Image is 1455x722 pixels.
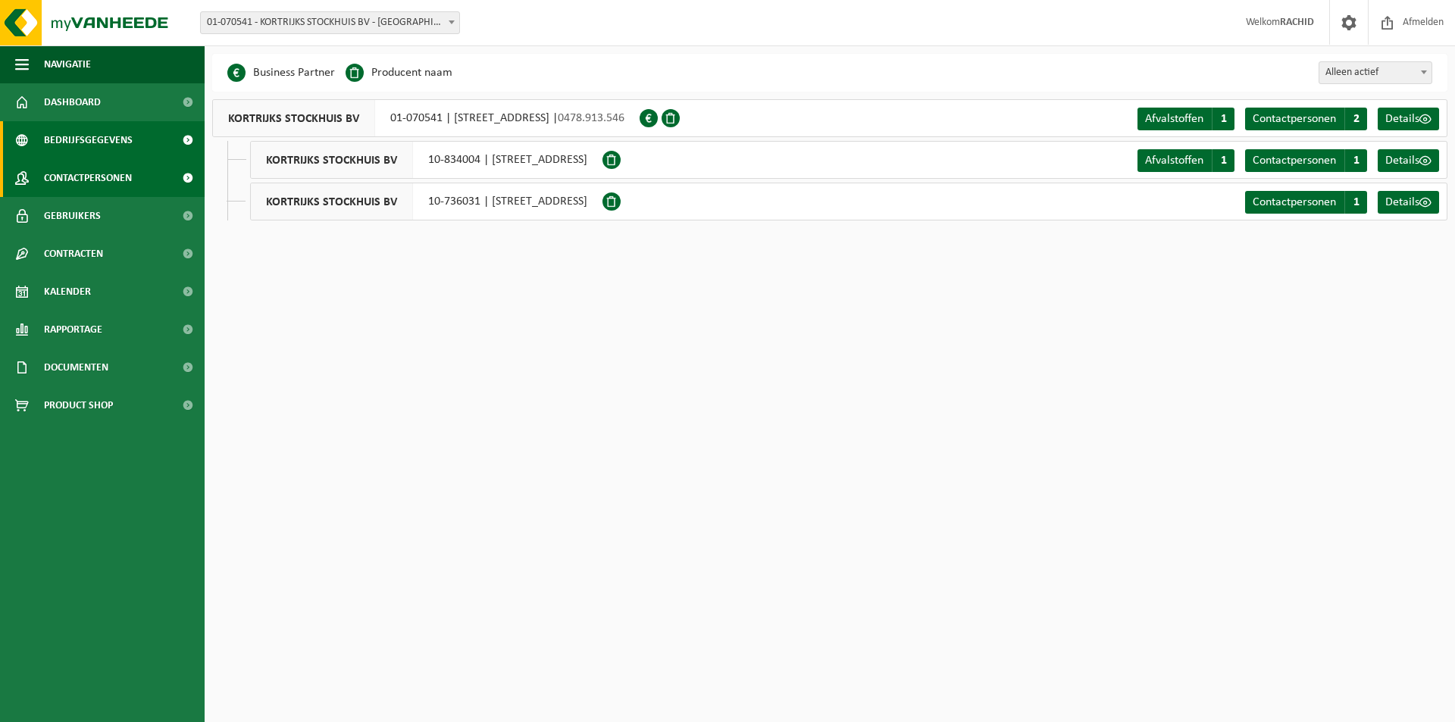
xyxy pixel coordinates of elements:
[1245,149,1367,172] a: Contactpersonen 1
[1344,149,1367,172] span: 1
[1137,108,1234,130] a: Afvalstoffen 1
[44,45,91,83] span: Navigatie
[201,12,459,33] span: 01-070541 - KORTRIJKS STOCKHUIS BV - KORTRIJK
[1253,155,1336,167] span: Contactpersonen
[1280,17,1314,28] strong: RACHID
[227,61,335,84] li: Business Partner
[44,311,102,348] span: Rapportage
[1145,113,1203,125] span: Afvalstoffen
[1137,149,1234,172] a: Afvalstoffen 1
[44,83,101,121] span: Dashboard
[1245,191,1367,214] a: Contactpersonen 1
[44,235,103,273] span: Contracten
[44,348,108,386] span: Documenten
[1319,61,1432,84] span: Alleen actief
[250,183,602,220] div: 10-736031 | [STREET_ADDRESS]
[251,183,413,220] span: KORTRIJKS STOCKHUIS BV
[1344,108,1367,130] span: 2
[1344,191,1367,214] span: 1
[250,141,602,179] div: 10-834004 | [STREET_ADDRESS]
[1378,191,1439,214] a: Details
[213,100,375,136] span: KORTRIJKS STOCKHUIS BV
[251,142,413,178] span: KORTRIJKS STOCKHUIS BV
[1212,108,1234,130] span: 1
[212,99,640,137] div: 01-070541 | [STREET_ADDRESS] |
[1385,113,1419,125] span: Details
[1145,155,1203,167] span: Afvalstoffen
[1385,196,1419,208] span: Details
[1319,62,1432,83] span: Alleen actief
[44,273,91,311] span: Kalender
[44,159,132,197] span: Contactpersonen
[1385,155,1419,167] span: Details
[1378,149,1439,172] a: Details
[1378,108,1439,130] a: Details
[558,112,624,124] span: 0478.913.546
[1253,196,1336,208] span: Contactpersonen
[1212,149,1234,172] span: 1
[346,61,452,84] li: Producent naam
[44,197,101,235] span: Gebruikers
[200,11,460,34] span: 01-070541 - KORTRIJKS STOCKHUIS BV - KORTRIJK
[44,121,133,159] span: Bedrijfsgegevens
[1253,113,1336,125] span: Contactpersonen
[44,386,113,424] span: Product Shop
[1245,108,1367,130] a: Contactpersonen 2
